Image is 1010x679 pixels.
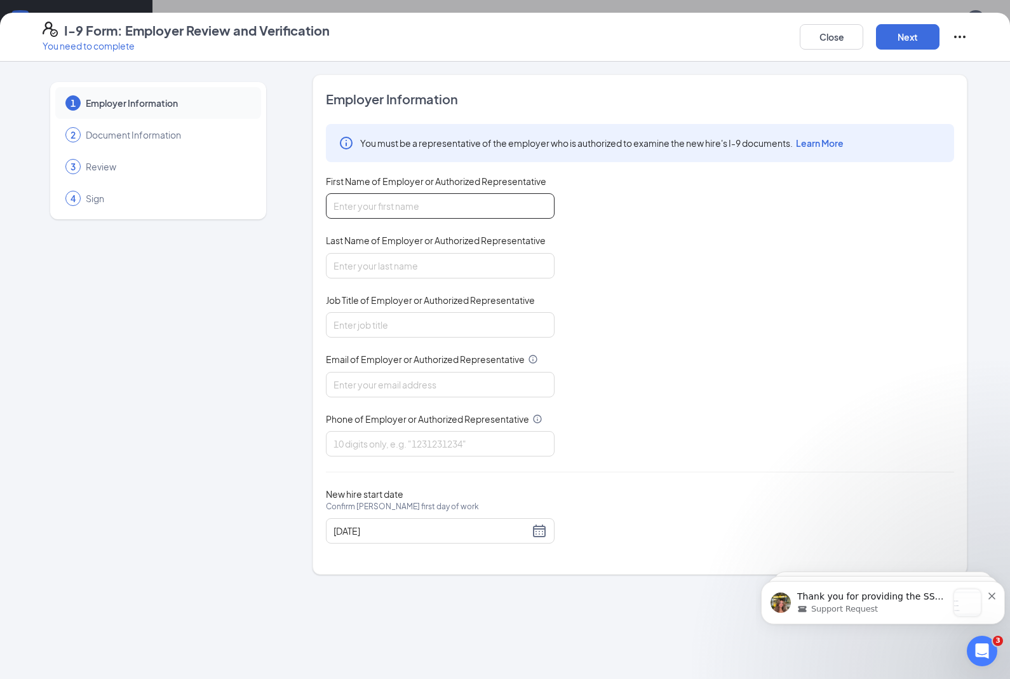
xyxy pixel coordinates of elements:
[43,39,330,52] p: You need to complete
[326,193,555,219] input: Enter your first name
[71,128,76,141] span: 2
[86,128,248,141] span: Document Information
[86,97,248,109] span: Employer Information
[326,312,555,338] input: Enter job title
[86,192,248,205] span: Sign
[800,24,863,50] button: Close
[876,24,939,50] button: Next
[86,160,248,173] span: Review
[967,636,997,666] iframe: Intercom live chat
[71,192,76,205] span: 4
[326,294,535,306] span: Job Title of Employer or Authorized Representative
[796,137,844,149] span: Learn More
[71,97,76,109] span: 1
[326,500,479,513] span: Confirm [PERSON_NAME] first day of work
[756,556,1010,645] iframe: Intercom notifications message
[952,29,967,45] svg: Ellipses
[360,137,844,149] span: You must be a representative of the employer who is authorized to examine the new hire's I-9 docu...
[326,353,525,366] span: Email of Employer or Authorized Representative
[993,636,1003,646] span: 3
[71,160,76,173] span: 3
[326,488,479,526] span: New hire start date
[532,414,542,424] svg: Info
[64,22,330,39] h4: I-9 Form: Employer Review and Verification
[326,431,555,456] input: 10 digits only, e.g. "1231231234"
[326,234,546,247] span: Last Name of Employer or Authorized Representative
[333,524,529,538] input: 08/28/2025
[339,135,354,151] svg: Info
[793,137,844,149] a: Learn More
[326,372,555,397] input: Enter your email address
[326,175,546,188] span: First Name of Employer or Authorized Representative
[326,253,555,278] input: Enter your last name
[326,413,529,425] span: Phone of Employer or Authorized Representative
[326,90,954,108] span: Employer Information
[528,354,538,364] svg: Info
[43,22,58,37] svg: FormI9EVerifyIcon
